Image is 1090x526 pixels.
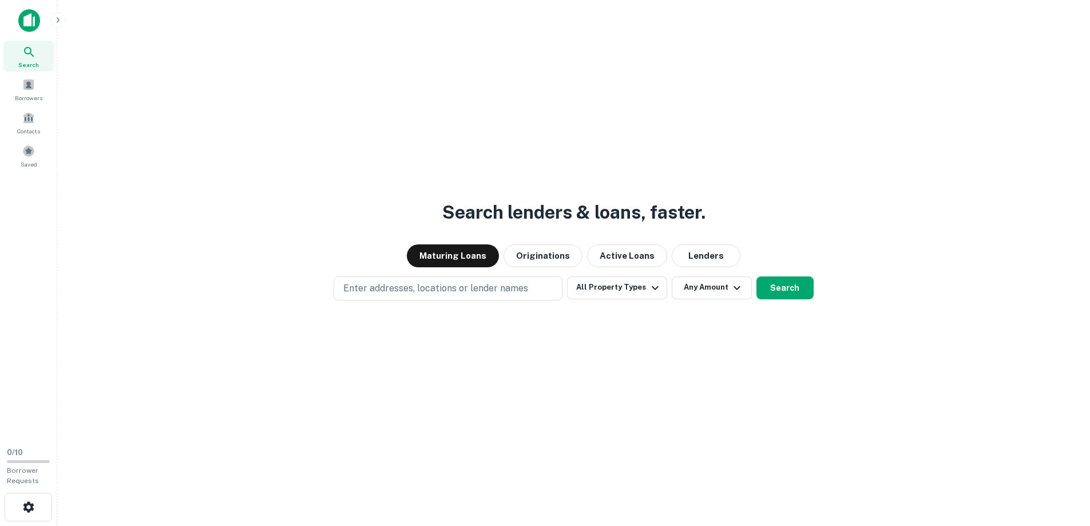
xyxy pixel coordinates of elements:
button: Search [756,276,814,299]
span: 0 / 10 [7,448,23,457]
p: Enter addresses, locations or lender names [343,282,528,295]
span: Borrower Requests [7,466,39,485]
button: Active Loans [587,244,667,267]
span: Saved [21,160,37,169]
button: Lenders [672,244,740,267]
a: Search [3,41,54,72]
a: Borrowers [3,74,54,105]
button: All Property Types [567,276,667,299]
button: Any Amount [672,276,752,299]
a: Contacts [3,107,54,138]
a: Saved [3,140,54,171]
button: Originations [504,244,582,267]
span: Borrowers [15,93,42,102]
iframe: Chat Widget [1033,434,1090,489]
span: Search [18,60,39,69]
h3: Search lenders & loans, faster. [442,199,705,226]
button: Maturing Loans [407,244,499,267]
span: Contacts [17,126,40,136]
img: capitalize-icon.png [18,9,40,32]
button: Enter addresses, locations or lender names [334,276,562,300]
